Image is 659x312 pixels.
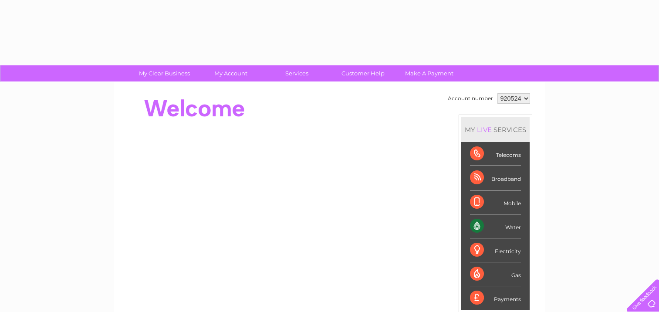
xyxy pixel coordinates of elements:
[475,125,493,134] div: LIVE
[470,166,521,190] div: Broadband
[446,91,495,106] td: Account number
[327,65,399,81] a: Customer Help
[195,65,267,81] a: My Account
[128,65,200,81] a: My Clear Business
[470,142,521,166] div: Telecoms
[470,190,521,214] div: Mobile
[461,117,530,142] div: MY SERVICES
[470,262,521,286] div: Gas
[470,238,521,262] div: Electricity
[470,286,521,310] div: Payments
[261,65,333,81] a: Services
[470,214,521,238] div: Water
[393,65,465,81] a: Make A Payment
